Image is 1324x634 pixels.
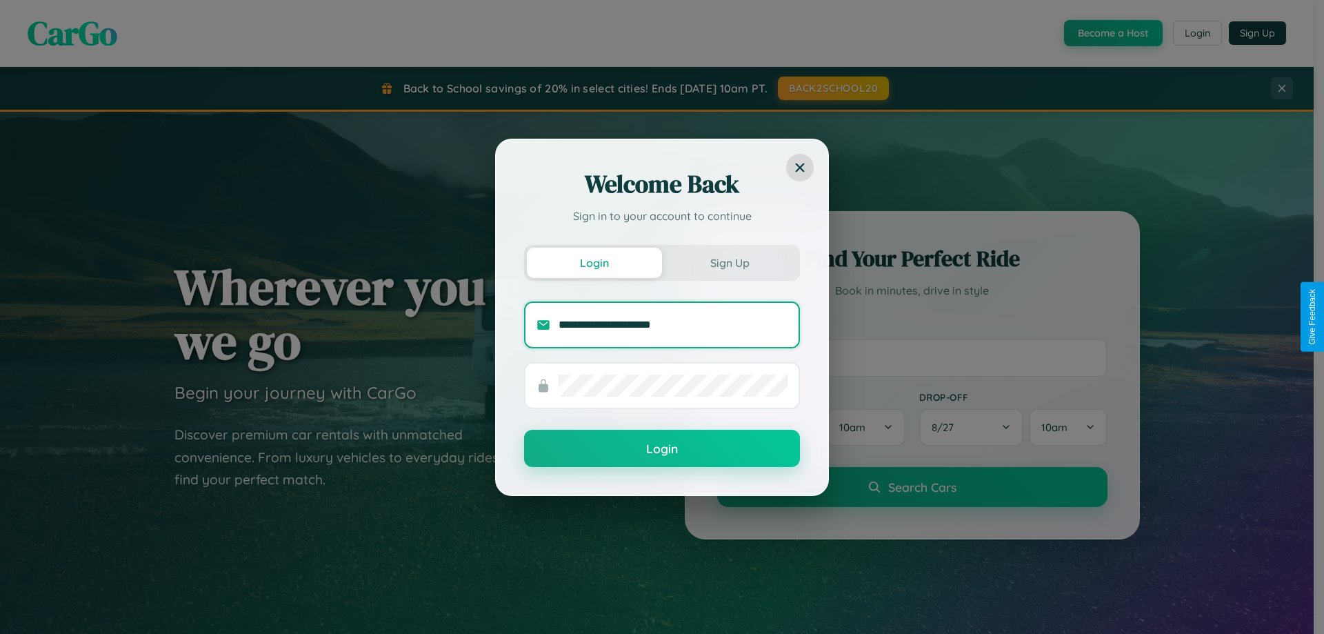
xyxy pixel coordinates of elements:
[524,208,800,224] p: Sign in to your account to continue
[662,248,797,278] button: Sign Up
[524,430,800,467] button: Login
[524,168,800,201] h2: Welcome Back
[1307,289,1317,345] div: Give Feedback
[527,248,662,278] button: Login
